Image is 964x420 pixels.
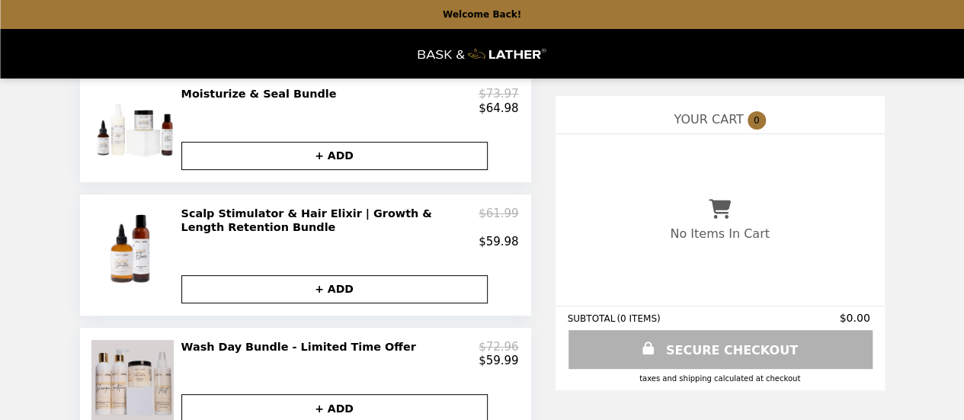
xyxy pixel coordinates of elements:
button: + ADD [181,142,488,170]
h2: Scalp Stimulator & Hair Elixir | Growth & Length Retention Bundle [181,207,479,235]
h2: Moisturize & Seal Bundle [181,87,343,101]
h2: Wash Day Bundle - Limited Time Offer [181,340,422,354]
p: No Items In Cart [670,226,769,241]
p: $73.97 [479,87,519,101]
p: $61.99 [479,207,519,235]
p: $59.98 [479,235,519,248]
button: + ADD [181,275,488,303]
span: ( 0 ITEMS ) [617,313,660,324]
div: Taxes and Shipping calculated at checkout [568,374,873,383]
p: $72.96 [479,340,519,354]
span: $0.00 [839,312,872,324]
p: $64.98 [479,101,519,115]
img: Brand Logo [418,38,546,69]
span: 0 [748,111,766,130]
span: YOUR CART [674,112,743,127]
img: Moisturize & Seal Bundle [91,87,178,169]
p: $59.99 [479,354,519,367]
span: SUBTOTAL [568,313,617,324]
p: Welcome Back! [443,9,521,20]
img: Scalp Stimulator & Hair Elixir | Growth & Length Retention Bundle [90,207,179,292]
